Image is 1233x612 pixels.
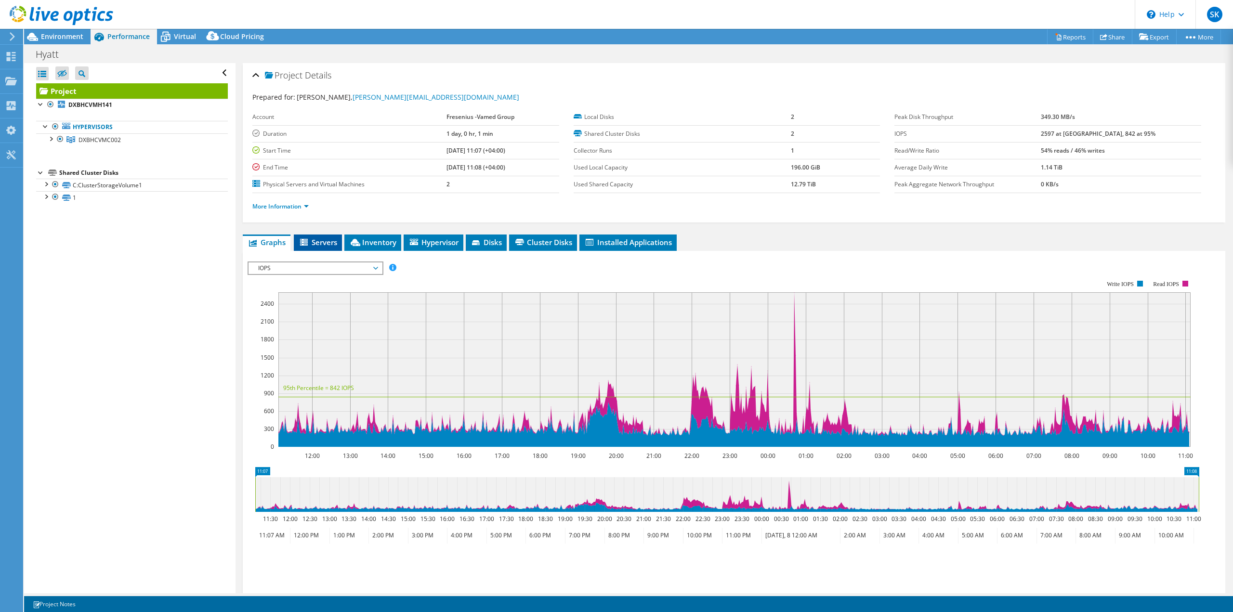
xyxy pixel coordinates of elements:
text: 00:00 [754,515,769,523]
text: 1800 [261,335,274,343]
h2: Advanced Graph Controls [248,590,362,610]
span: Hypervisor [408,237,459,247]
label: Local Disks [574,112,791,122]
text: 02:00 [837,452,852,460]
text: 01:00 [793,515,808,523]
label: Average Daily Write [894,163,1041,172]
b: 2 [791,130,794,138]
label: Used Shared Capacity [574,180,791,189]
b: 0 KB/s [1041,180,1059,188]
b: 54% reads / 46% writes [1041,146,1105,155]
text: 08:00 [1068,515,1083,523]
text: 15:00 [401,515,416,523]
text: 11:00 [1186,515,1201,523]
text: 22:30 [695,515,710,523]
text: 14:00 [361,515,376,523]
div: Shared Cluster Disks [59,167,228,179]
text: 18:00 [533,452,548,460]
text: 11:00 [1178,452,1193,460]
label: Start Time [252,146,446,156]
b: 2 [446,180,450,188]
a: Share [1093,29,1132,44]
span: Installed Applications [584,237,672,247]
text: 13:00 [343,452,358,460]
text: 01:00 [799,452,813,460]
text: 1200 [261,371,274,379]
text: 0 [271,443,274,451]
text: 04:00 [911,515,926,523]
text: 03:00 [875,452,890,460]
span: IOPS [253,262,377,274]
a: Project [36,83,228,99]
span: Cluster Disks [514,237,572,247]
a: Reports [1047,29,1093,44]
a: [PERSON_NAME][EMAIL_ADDRESS][DOMAIN_NAME] [353,92,519,102]
span: Project [265,71,302,80]
label: Shared Cluster Disks [574,129,791,139]
text: 13:30 [341,515,356,523]
label: Peak Disk Throughput [894,112,1041,122]
span: Graphs [248,237,286,247]
text: 10:30 [1167,515,1181,523]
span: Servers [299,237,337,247]
text: 18:30 [538,515,553,523]
a: Hypervisors [36,121,228,133]
h1: Hyatt [31,49,74,60]
span: Environment [41,32,83,41]
text: 2100 [261,317,274,326]
text: 20:30 [616,515,631,523]
text: 18:00 [518,515,533,523]
text: 14:30 [381,515,396,523]
text: Read IOPS [1154,281,1180,287]
a: DXBHCVMC002 [36,133,228,146]
text: 19:00 [571,452,586,460]
text: 09:30 [1128,515,1142,523]
text: 12:30 [302,515,317,523]
a: DXBHCVMH141 [36,99,228,111]
text: 20:00 [597,515,612,523]
span: Cloud Pricing [220,32,264,41]
text: 17:00 [495,452,510,460]
b: 2 [791,113,794,121]
label: IOPS [894,129,1041,139]
b: 1.14 TiB [1041,163,1062,171]
b: 1 [791,146,794,155]
b: 12.79 TiB [791,180,816,188]
text: 600 [264,407,274,415]
b: 1 day, 0 hr, 1 min [446,130,493,138]
text: 21:30 [656,515,671,523]
text: 22:00 [684,452,699,460]
text: 900 [264,389,274,397]
text: 05:00 [950,452,965,460]
svg: \n [1147,10,1155,19]
text: 300 [264,425,274,433]
text: 08:00 [1064,452,1079,460]
label: End Time [252,163,446,172]
text: 06:30 [1010,515,1024,523]
text: 11:30 [263,515,278,523]
label: Read/Write Ratio [894,146,1041,156]
text: 15:00 [419,452,433,460]
text: 02:00 [833,515,848,523]
text: 17:00 [479,515,494,523]
a: More Information [252,202,309,210]
b: 2597 at [GEOGRAPHIC_DATA], 842 at 95% [1041,130,1155,138]
text: 06:00 [988,452,1003,460]
text: 20:00 [609,452,624,460]
text: 08:30 [1088,515,1103,523]
text: 12:00 [283,515,298,523]
a: C:ClusterStorageVolume1 [36,179,228,191]
text: 15:30 [420,515,435,523]
text: 1500 [261,353,274,362]
text: 23:30 [735,515,749,523]
text: 16:00 [457,452,472,460]
span: Disks [471,237,502,247]
span: Details [305,69,331,81]
b: [DATE] 11:08 (+04:00) [446,163,505,171]
text: 23:00 [722,452,737,460]
text: 19:30 [577,515,592,523]
label: Used Local Capacity [574,163,791,172]
span: [PERSON_NAME], [297,92,519,102]
text: 05:30 [970,515,985,523]
label: Duration [252,129,446,139]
